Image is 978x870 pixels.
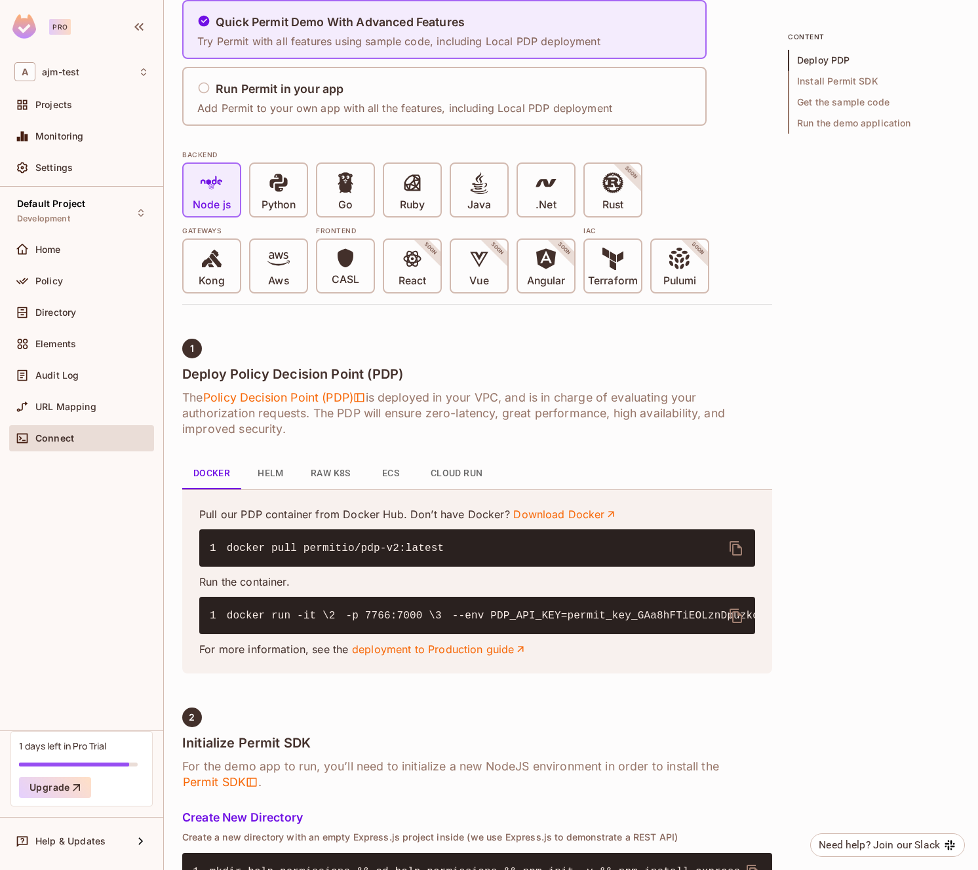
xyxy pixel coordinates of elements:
[539,223,590,274] span: SOON
[588,274,638,288] p: Terraform
[182,735,772,751] h4: Initialize Permit SDK
[35,836,106,846] span: Help & Updates
[788,31,960,42] p: content
[420,458,494,489] button: Cloud Run
[182,774,258,790] span: Permit SDK
[332,273,359,286] p: CASL
[262,199,296,212] p: Python
[788,71,960,92] span: Install Permit SDK
[182,832,772,842] p: Create a new directory with an empty Express.js project inside (we use Express.js to demonstrate ...
[182,149,772,160] div: BACKEND
[472,223,523,274] span: SOON
[14,62,35,81] span: A
[338,199,353,212] p: Go
[49,19,71,35] div: Pro
[361,458,420,489] button: ECS
[405,223,456,274] span: SOON
[316,225,576,236] div: Frontend
[203,390,365,406] span: Policy Decision Point (PDP)
[819,837,940,853] div: Need help? Join our Slack
[400,199,425,212] p: Ruby
[199,575,755,589] p: Run the container.
[268,274,288,288] p: Aws
[210,540,227,556] span: 1
[17,199,85,209] span: Default Project
[788,92,960,113] span: Get the sample code
[602,199,623,212] p: Rust
[199,507,755,521] p: Pull our PDP container from Docker Hub. Don’t have Docker?
[673,223,724,274] span: SOON
[720,600,752,632] button: delete
[329,608,346,624] span: 2
[227,542,444,554] span: docker pull permitio/pdp-v2:latest
[17,214,70,224] span: Development
[182,759,772,790] h6: For the demo app to run, you’ll need to initialize a new NodeJS environment in order to install t...
[788,113,960,134] span: Run the demo application
[35,100,72,110] span: Projects
[12,14,36,39] img: SReyMgAAAABJRU5ErkJggg==
[35,307,76,318] span: Directory
[216,83,343,96] h5: Run Permit in your app
[35,131,84,142] span: Monitoring
[435,608,452,624] span: 3
[720,533,752,564] button: delete
[42,67,79,77] span: Workspace: ajm-test
[467,199,491,212] p: Java
[193,199,231,212] p: Node js
[35,162,73,173] span: Settings
[197,101,612,115] p: Add Permit to your own app with all the features, including Local PDP deployment
[513,507,617,521] a: Download Docker
[199,274,224,288] p: Kong
[300,458,361,489] button: Raw K8s
[182,458,241,489] button: Docker
[199,642,755,656] p: For more information, see the
[352,642,527,656] a: deployment to Production guide
[663,274,696,288] p: Pulumi
[182,366,772,382] h4: Deploy Policy Decision Point (PDP)
[35,402,96,412] span: URL Mapping
[190,343,194,354] span: 1
[788,50,960,71] span: Deploy PDP
[227,610,329,622] span: docker run -it \
[216,16,465,29] h5: Quick Permit Demo With Advanced Features
[19,740,106,752] div: 1 days left in Pro Trial
[197,34,600,48] p: Try Permit with all features using sample code, including Local PDP deployment
[182,390,772,437] h6: The is deployed in your VPC, and is in charge of evaluating your authorization requests. The PDP ...
[210,608,227,624] span: 1
[35,276,63,286] span: Policy
[35,244,61,255] span: Home
[19,777,91,798] button: Upgrade
[606,147,657,199] span: SOON
[35,339,76,349] span: Elements
[35,370,79,381] span: Audit Log
[527,274,566,288] p: Angular
[35,433,74,444] span: Connect
[182,225,308,236] div: Gateways
[241,458,300,489] button: Helm
[469,274,488,288] p: Vue
[583,225,709,236] div: IAC
[182,811,772,824] h5: Create New Directory
[536,199,556,212] p: .Net
[399,274,426,288] p: React
[189,712,195,723] span: 2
